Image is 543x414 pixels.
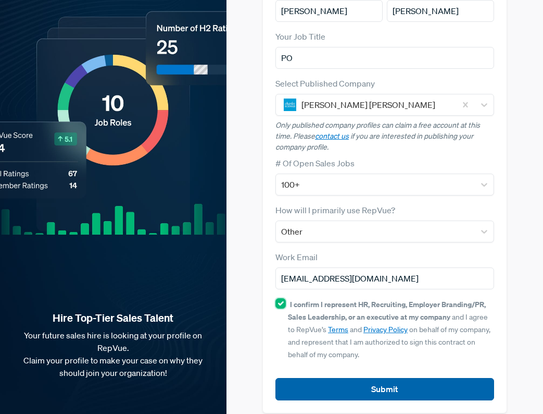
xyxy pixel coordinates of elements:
a: contact us [315,131,349,141]
strong: I confirm I represent HR, Recruiting, Employer Branding/PR, Sales Leadership, or an executive at ... [288,299,486,322]
input: Email [275,267,494,289]
p: Only published company profiles can claim a free account at this time. Please if you are interest... [275,120,494,153]
button: Submit [275,378,494,400]
a: Terms [328,325,348,334]
input: Title [275,47,494,69]
label: Work Email [275,251,318,263]
label: Your Job Title [275,30,325,43]
a: Privacy Policy [363,325,408,334]
img: Charles Schwab [284,99,296,111]
label: # Of Open Sales Jobs [275,157,355,169]
span: and I agree to RepVue’s and on behalf of my company, and represent that I am authorized to sign t... [288,300,490,359]
label: How will I primarily use RepVue? [275,204,395,216]
p: Your future sales hire is looking at your profile on RepVue. Claim your profile to make your case... [17,329,210,379]
label: Select Published Company [275,77,375,90]
strong: Hire Top-Tier Sales Talent [17,311,210,325]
